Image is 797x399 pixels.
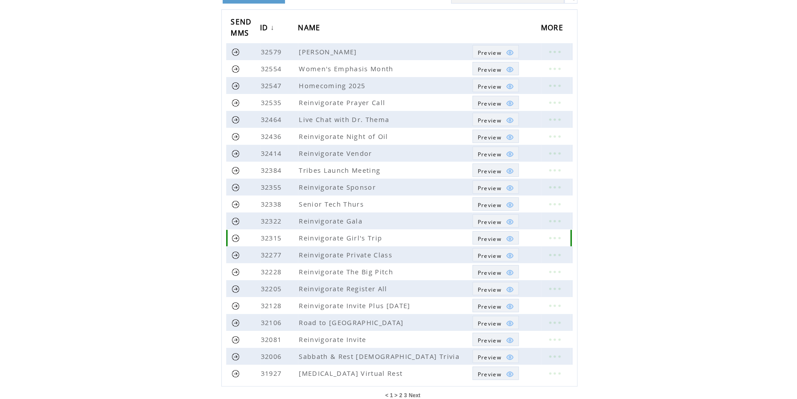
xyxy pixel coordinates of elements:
[261,301,284,310] span: 32128
[472,214,518,228] a: Preview
[261,47,284,56] span: 32579
[299,352,461,361] span: Sabbath & Rest [DEMOGRAPHIC_DATA] Trivia
[506,99,514,107] img: eye.png
[298,20,322,37] span: NAME
[477,66,501,73] span: Show MMS preview
[261,115,284,124] span: 32464
[261,183,284,191] span: 32355
[472,333,518,346] a: Preview
[506,218,514,226] img: eye.png
[472,197,518,211] a: Preview
[472,265,518,278] a: Preview
[261,335,284,344] span: 32081
[299,183,378,191] span: Reinvigorate Sponsor
[472,96,518,109] a: Preview
[261,267,284,276] span: 32228
[299,149,374,158] span: Reinvigorate Vendor
[472,130,518,143] a: Preview
[261,199,284,208] span: 32338
[477,134,501,141] span: Show MMS preview
[477,337,501,344] span: Show MMS preview
[477,117,501,124] span: Show MMS preview
[506,235,514,243] img: eye.png
[299,64,395,73] span: Women's Emphasis Month
[506,49,514,57] img: eye.png
[299,250,394,259] span: Reinvigorate Private Class
[477,151,501,158] span: Show MMS preview
[472,366,518,380] a: Preview
[261,149,284,158] span: 32414
[477,320,501,327] span: Show MMS preview
[472,231,518,244] a: Preview
[472,147,518,160] a: Preview
[261,369,284,378] span: 31927
[506,336,514,344] img: eye.png
[477,303,501,310] span: Show MMS preview
[299,81,367,90] span: Homecoming 2025
[477,167,501,175] span: Show MMS preview
[472,299,518,312] a: Preview
[261,233,284,242] span: 32315
[506,252,514,260] img: eye.png
[299,216,365,225] span: Reinvigorate Gala
[261,166,284,175] span: 32384
[260,20,277,37] a: ID↓
[261,98,284,107] span: 32535
[506,167,514,175] img: eye.png
[299,233,384,242] span: Reinvigorate Girl's Trip
[506,302,514,310] img: eye.png
[506,285,514,293] img: eye.png
[299,47,359,56] span: [PERSON_NAME]
[299,98,387,107] span: Reinvigorate Prayer Call
[399,392,402,399] a: 2
[477,269,501,277] span: Show MMS preview
[477,83,501,90] span: Show MMS preview
[472,350,518,363] a: Preview
[477,49,501,57] span: Show MMS preview
[477,201,501,209] span: Show MMS preview
[472,316,518,329] a: Preview
[506,184,514,192] img: eye.png
[261,250,284,259] span: 32277
[506,65,514,73] img: eye.png
[299,335,368,344] span: Reinvigorate Invite
[477,184,501,192] span: Show MMS preview
[409,392,420,399] a: Next
[472,163,518,177] a: Preview
[506,269,514,277] img: eye.png
[506,370,514,378] img: eye.png
[506,82,514,90] img: eye.png
[506,319,514,327] img: eye.png
[472,248,518,261] a: Preview
[299,301,412,310] span: Reinvigorate Invite Plus [DATE]
[506,116,514,124] img: eye.png
[472,79,518,92] a: Preview
[298,20,325,37] a: NAME
[299,132,390,141] span: Reinvigorate Night of Oil
[472,113,518,126] a: Preview
[299,199,366,208] span: Senior Tech Thurs
[506,133,514,141] img: eye.png
[299,369,405,378] span: [MEDICAL_DATA] Virtual Rest
[261,318,284,327] span: 32106
[477,354,501,361] span: Show MMS preview
[404,392,407,399] a: 3
[261,81,284,90] span: 32547
[299,115,391,124] span: Live Chat with Dr. Thema
[477,370,501,378] span: Show MMS preview
[299,166,382,175] span: Tribes Launch Meeting
[299,284,389,293] span: Reinvigorate Register All
[506,201,514,209] img: eye.png
[506,353,514,361] img: eye.png
[261,64,284,73] span: 32554
[261,352,284,361] span: 32006
[299,318,406,327] span: Road to [GEOGRAPHIC_DATA]
[477,218,501,226] span: Show MMS preview
[472,62,518,75] a: Preview
[477,100,501,107] span: Show MMS preview
[231,15,252,42] span: SEND MMS
[261,284,284,293] span: 32205
[541,20,565,37] span: MORE
[477,252,501,260] span: Show MMS preview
